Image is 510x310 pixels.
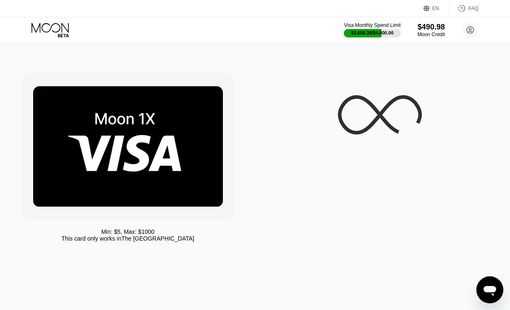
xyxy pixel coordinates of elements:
[351,30,394,35] div: $2,656.38 / $4,000.00
[344,22,400,37] div: Visa Monthly Spend Limit$2,656.38/$4,000.00
[418,23,445,32] div: $490.98
[62,235,194,242] div: This card only works in The [GEOGRAPHIC_DATA]
[476,276,503,303] iframe: Button to launch messaging window
[424,4,449,13] div: EN
[418,32,445,37] div: Moon Credit
[418,23,445,37] div: $490.98Moon Credit
[468,5,479,11] div: FAQ
[344,22,400,28] div: Visa Monthly Spend Limit
[449,4,479,13] div: FAQ
[101,228,154,235] div: Min: $ 5 , Max: $ 1000
[432,5,439,11] div: EN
